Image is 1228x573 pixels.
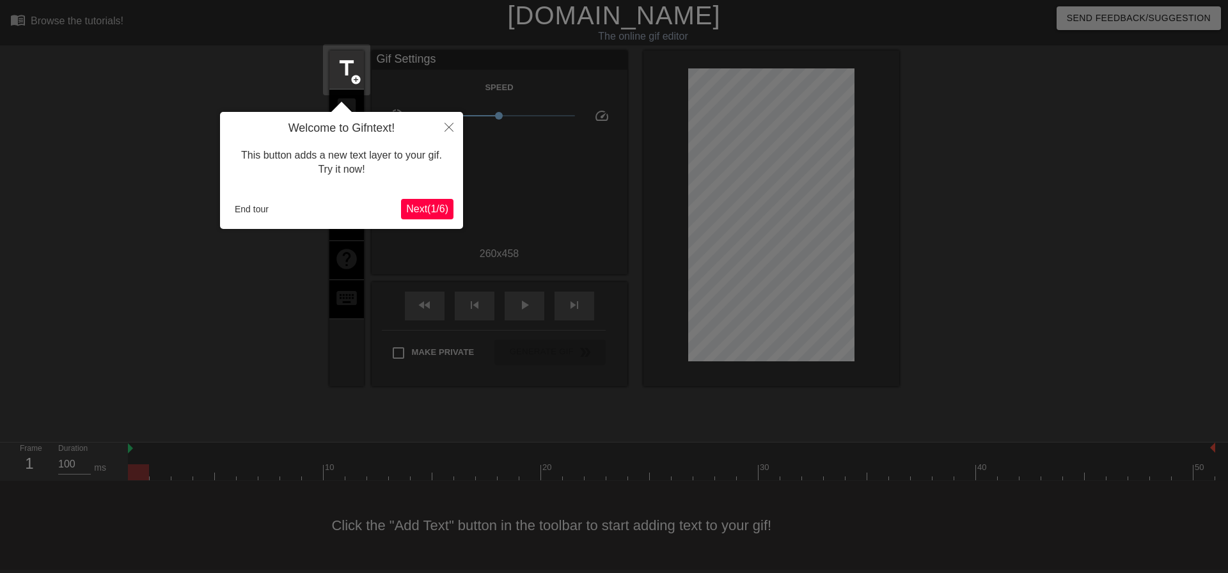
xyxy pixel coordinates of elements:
div: This button adds a new text layer to your gif. Try it now! [230,136,453,190]
button: End tour [230,200,274,219]
button: Close [435,112,463,141]
h4: Welcome to Gifntext! [230,122,453,136]
button: Next [401,199,453,219]
span: Next ( 1 / 6 ) [406,203,448,214]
